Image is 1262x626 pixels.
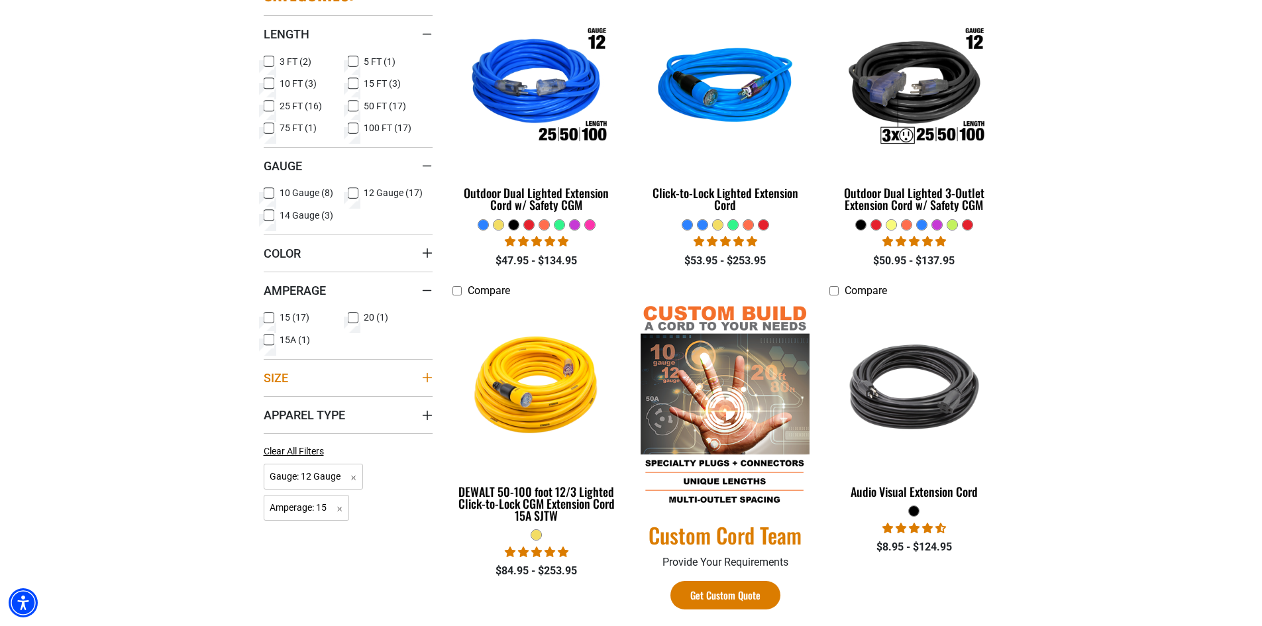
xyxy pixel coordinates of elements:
[280,335,310,344] span: 15A (1)
[364,101,406,111] span: 50 FT (17)
[641,521,810,549] a: Custom Cord Team
[882,522,946,535] span: 4.70 stars
[641,304,810,509] img: Custom Cord Team
[694,235,757,248] span: 4.87 stars
[641,253,810,269] div: $53.95 - $253.95
[829,5,998,219] a: Outdoor Dual Lighted 3-Outlet Extension Cord w/ Safety CGM Outdoor Dual Lighted 3-Outlet Extensio...
[280,211,333,220] span: 14 Gauge (3)
[264,501,350,513] a: Amperage: 15
[264,359,433,396] summary: Size
[280,188,333,197] span: 10 Gauge (8)
[452,486,621,521] div: DEWALT 50-100 foot 12/3 Lighted Click-to-Lock CGM Extension Cord 15A SJTW
[642,12,809,164] img: blue
[453,12,620,164] img: Outdoor Dual Lighted Extension Cord w/ Safety CGM
[364,57,395,66] span: 5 FT (1)
[280,101,322,111] span: 25 FT (16)
[264,26,309,42] span: Length
[641,187,810,211] div: Click-to-Lock Lighted Extension Cord
[670,581,780,609] a: Get Custom Quote
[829,304,998,505] a: black Audio Visual Extension Cord
[452,253,621,269] div: $47.95 - $134.95
[264,470,364,482] a: Gauge: 12 Gauge
[264,495,350,521] span: Amperage: 15
[364,188,423,197] span: 12 Gauge (17)
[452,563,621,579] div: $84.95 - $253.95
[831,310,998,462] img: black
[845,284,887,297] span: Compare
[829,486,998,497] div: Audio Visual Extension Cord
[468,284,510,297] span: Compare
[280,313,309,322] span: 15 (17)
[264,272,433,309] summary: Amperage
[452,5,621,219] a: Outdoor Dual Lighted Extension Cord w/ Safety CGM Outdoor Dual Lighted Extension Cord w/ Safety CGM
[264,407,345,423] span: Apparel Type
[280,79,317,88] span: 10 FT (3)
[452,304,621,529] a: DEWALT 50-100 foot 12/3 Lighted Click-to-Lock CGM Extension Cord 15A SJTW
[641,554,810,570] p: Provide Your Requirements
[9,588,38,617] div: Accessibility Menu
[264,370,288,386] span: Size
[641,5,810,219] a: blue Click-to-Lock Lighted Extension Cord
[882,235,946,248] span: 4.80 stars
[264,396,433,433] summary: Apparel Type
[264,446,324,456] span: Clear All Filters
[829,187,998,211] div: Outdoor Dual Lighted 3-Outlet Extension Cord w/ Safety CGM
[264,15,433,52] summary: Length
[829,539,998,555] div: $8.95 - $124.95
[364,313,388,322] span: 20 (1)
[505,235,568,248] span: 4.81 stars
[264,246,301,261] span: Color
[264,283,326,298] span: Amperage
[264,464,364,490] span: Gauge: 12 Gauge
[364,123,411,132] span: 100 FT (17)
[280,123,317,132] span: 75 FT (1)
[831,12,998,164] img: Outdoor Dual Lighted 3-Outlet Extension Cord w/ Safety CGM
[829,253,998,269] div: $50.95 - $137.95
[505,546,568,558] span: 4.84 stars
[452,187,621,211] div: Outdoor Dual Lighted Extension Cord w/ Safety CGM
[264,158,302,174] span: Gauge
[264,444,329,458] a: Clear All Filters
[364,79,401,88] span: 15 FT (3)
[264,235,433,272] summary: Color
[280,57,311,66] span: 3 FT (2)
[264,147,433,184] summary: Gauge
